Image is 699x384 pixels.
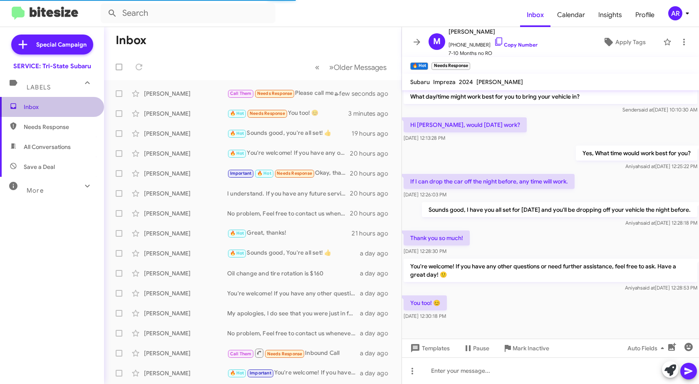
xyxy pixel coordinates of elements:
span: Needs Response [277,171,312,176]
p: You too! 😊 [404,295,447,310]
span: 2024 [459,78,473,86]
span: said at [641,163,655,169]
span: Older Messages [334,63,387,72]
span: Insights [592,3,629,27]
div: No problem, Feel free to contact us whenever you're ready to schedule for service! We're here to ... [227,329,360,337]
span: Needs Response [250,111,285,116]
span: Needs Response [257,91,292,96]
span: Mark Inactive [513,341,549,356]
span: Aniyah [DATE] 12:25:22 PM [625,163,697,169]
div: Great, thanks! [227,228,352,238]
span: said at [640,285,655,291]
div: Sounds good, You're all set! 👍 [227,248,360,258]
span: said at [639,107,653,113]
div: [PERSON_NAME] [144,129,227,138]
span: Templates [409,341,450,356]
div: Inbound Call [227,348,360,358]
span: All Conversations [24,143,71,151]
div: [PERSON_NAME] [144,369,227,377]
span: 🔥 Hot [230,370,244,376]
div: a day ago [360,249,395,258]
div: [PERSON_NAME] [144,109,227,118]
div: I understand. If you have any future service needs or questions, feel free to reach out. Thank yo... [227,189,350,198]
div: My apologies, I do see that you were just in for service. You're all set! [227,309,360,317]
div: You're welcome! If you have any more questions or need assistance, feel free to ask.🙂 [227,368,360,378]
div: SERVICE: Tri-State Subaru [13,62,91,70]
div: AR [668,6,682,20]
span: Impreza [433,78,456,86]
small: 🔥 Hot [410,62,428,70]
span: Inbox [24,103,94,111]
span: Needs Response [24,123,94,131]
div: Okay, thanks [227,168,350,178]
div: 20 hours ago [350,149,395,158]
span: Call Them [230,91,252,96]
span: [DATE] 12:13:28 PM [404,135,445,141]
span: 🔥 Hot [230,230,244,236]
span: 🔥 Hot [230,250,244,256]
span: Sender [DATE] 10:10:30 AM [622,107,697,113]
small: Needs Response [431,62,470,70]
a: Calendar [550,3,592,27]
span: Pause [473,341,489,356]
div: [PERSON_NAME] [144,149,227,158]
span: « [315,62,320,72]
div: [PERSON_NAME] [144,169,227,178]
span: [DATE] 12:26:03 PM [404,191,446,198]
span: Aniyah [DATE] 12:28:53 PM [625,285,697,291]
span: Special Campaign [36,40,87,49]
button: Next [324,59,392,76]
div: a day ago [360,349,395,357]
span: 🔥 Hot [230,111,244,116]
div: [PERSON_NAME] [144,209,227,218]
div: a day ago [360,269,395,277]
div: [PERSON_NAME] [144,229,227,238]
a: Special Campaign [11,35,93,55]
div: [PERSON_NAME] [144,249,227,258]
span: Aniyah [DATE] 12:28:18 PM [625,220,697,226]
span: Call Them [230,351,252,357]
div: a day ago [360,329,395,337]
div: [PERSON_NAME] [144,309,227,317]
div: You too! 😊 [227,109,348,118]
div: Oil change and tire rotation is $160 [227,269,360,277]
div: [PERSON_NAME] [144,189,227,198]
span: Profile [629,3,661,27]
span: Auto Fields [627,341,667,356]
div: [PERSON_NAME] [144,329,227,337]
span: [PERSON_NAME] [449,27,538,37]
div: 20 hours ago [350,189,395,198]
p: Yes, What time would work best for you? [576,146,697,161]
span: Subaru [410,78,430,86]
p: Sounds good, I have you all set for [DATE] and you'll be dropping off your vehicle the night before. [422,202,697,217]
div: 20 hours ago [350,209,395,218]
div: 3 minutes ago [348,109,395,118]
div: You're welcome! If you have any other questions or need assistance, please let me know. 🙂 [227,289,360,297]
div: a day ago [360,289,395,297]
span: 🔥 Hot [230,151,244,156]
div: 19 hours ago [352,129,395,138]
div: [PERSON_NAME] [144,349,227,357]
span: [DATE] 12:28:30 PM [404,248,446,254]
div: You're welcome! If you have any other questions or need further assistance, feel free to ask. 🙂 [227,149,350,158]
div: a day ago [360,309,395,317]
span: Needs Response [267,351,302,357]
div: a few seconds ago [345,89,395,98]
span: [PHONE_NUMBER] [449,37,538,49]
button: Previous [310,59,325,76]
p: If I can drop the car off the night before, any time will work. [404,174,575,189]
div: a day ago [360,369,395,377]
button: Auto Fields [621,341,674,356]
span: Apply Tags [615,35,646,50]
p: Thank you so much! [404,230,470,245]
div: [PERSON_NAME] [144,89,227,98]
input: Search [101,3,275,23]
div: [PERSON_NAME] [144,289,227,297]
span: [DATE] 12:30:18 PM [404,313,446,319]
div: No problem, Feel free to contact us whenever you're ready to schedule your next service. We're he... [227,209,350,218]
span: Important [250,370,271,376]
span: M [433,35,441,48]
span: Important [230,171,252,176]
span: Labels [27,84,51,91]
